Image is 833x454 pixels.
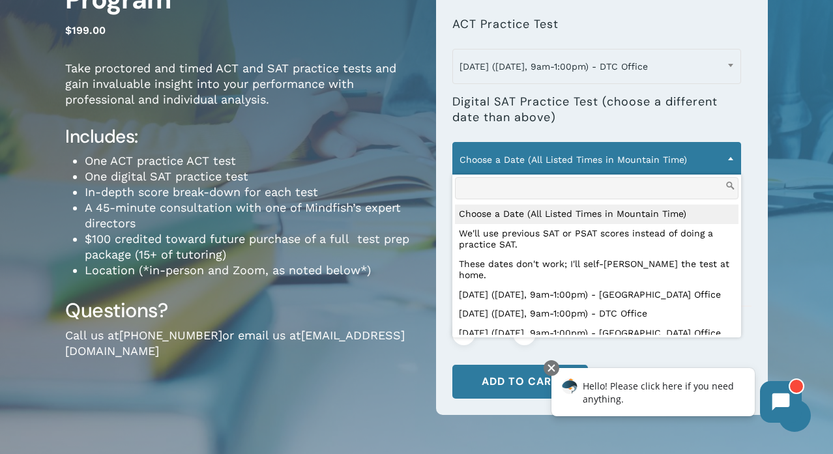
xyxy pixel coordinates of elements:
[455,285,738,305] li: [DATE] ([DATE], 9am-1:00pm) - [GEOGRAPHIC_DATA] Office
[538,358,815,436] iframe: Chatbot
[452,17,559,32] label: ACT Practice Test
[453,146,740,173] span: Choose a Date (All Listed Times in Mountain Time)
[65,125,416,149] h4: Includes:
[65,24,106,36] bdi: 199.00
[85,262,416,278] li: Location (*in-person and Zoom, as noted below*)
[452,365,588,399] button: Add to cart
[85,153,416,169] li: One ACT practice ACT test
[455,324,738,343] li: [DATE] ([DATE], 9am-1:00pm) - [GEOGRAPHIC_DATA] Office
[452,142,740,177] span: Choose a Date (All Listed Times in Mountain Time)
[455,255,738,285] li: These dates don't work; I'll self-[PERSON_NAME] the test at home.
[452,49,740,84] span: September 13 (Saturday, 9am-1:00pm) - DTC Office
[65,298,416,323] h3: Questions?
[85,169,416,184] li: One digital SAT practice test
[455,224,738,255] li: We'll use previous SAT or PSAT scores instead of doing a practice SAT.
[455,304,738,324] li: [DATE] ([DATE], 9am-1:00pm) - DTC Office
[85,200,416,231] li: A 45-minute consultation with one of Mindfish’s expert directors
[65,61,416,125] p: Take proctored and timed ACT and SAT practice tests and gain invaluable insight into your perform...
[119,328,222,342] a: [PHONE_NUMBER]
[85,231,416,262] li: $100 credited toward future purchase of a full test prep package (15+ of tutoring)
[65,24,72,36] span: $
[453,53,740,80] span: September 13 (Saturday, 9am-1:00pm) - DTC Office
[65,328,416,376] p: Call us at or email us at
[452,94,740,125] label: Digital SAT Practice Test (choose a different date than above)
[455,205,738,224] li: Choose a Date (All Listed Times in Mountain Time)
[85,184,416,200] li: In-depth score break-down for each test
